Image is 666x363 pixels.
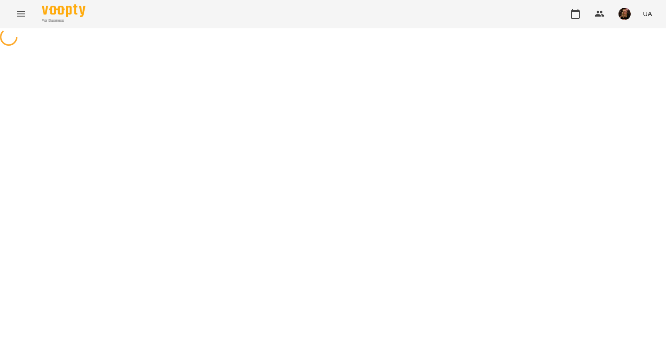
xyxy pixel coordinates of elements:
span: UA [643,9,652,18]
img: Voopty Logo [42,4,85,17]
button: UA [639,6,656,22]
img: 019b2ef03b19e642901f9fba5a5c5a68.jpg [618,8,631,20]
span: For Business [42,18,85,24]
button: Menu [10,3,31,24]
